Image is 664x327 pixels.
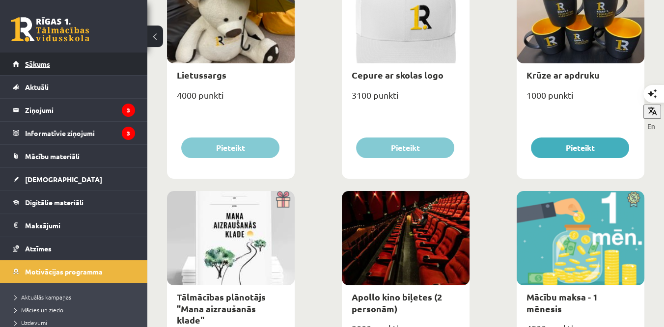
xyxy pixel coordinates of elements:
div: 4000 punkti [167,87,295,111]
a: Motivācijas programma [13,260,135,283]
span: [DEMOGRAPHIC_DATA] [25,175,102,184]
span: Aktuāli [25,82,49,91]
span: Motivācijas programma [25,267,103,276]
i: 3 [122,127,135,140]
span: Sākums [25,59,50,68]
a: Sākums [13,53,135,75]
a: Digitālie materiāli [13,191,135,214]
span: Mācību materiāli [25,152,80,161]
div: 3100 punkti [342,87,470,111]
a: Cepure ar skolas logo [352,69,443,81]
button: Pieteikt [356,137,454,158]
a: Tālmācības plānotājs "Mana aizraušanās klade" [177,291,266,326]
a: Krūze ar apdruku [526,69,600,81]
a: Maksājumi [13,214,135,237]
a: Informatīvie ziņojumi3 [13,122,135,144]
a: Aktuāli [13,76,135,98]
span: Atzīmes [25,244,52,253]
div: 1000 punkti [517,87,644,111]
span: Digitālie materiāli [25,198,83,207]
img: Dāvana ar pārsteigumu [273,191,295,208]
a: Ziņojumi3 [13,99,135,121]
legend: Informatīvie ziņojumi [25,122,135,144]
a: Mācies un ziedo [15,305,138,314]
span: Aktuālās kampaņas [15,293,71,301]
button: Pieteikt [181,137,279,158]
a: Aktuālās kampaņas [15,293,138,301]
a: [DEMOGRAPHIC_DATA] [13,168,135,191]
a: Rīgas 1. Tālmācības vidusskola [11,17,89,42]
a: Uzdevumi [15,318,138,327]
a: Mācību maksa - 1 mēnesis [526,291,598,314]
img: Atlaide [622,191,644,208]
button: Pieteikt [531,137,629,158]
legend: Ziņojumi [25,99,135,121]
i: 3 [122,104,135,117]
a: Apollo kino biļetes (2 personām) [352,291,442,314]
legend: Maksājumi [25,214,135,237]
span: Mācies un ziedo [15,306,63,314]
a: Mācību materiāli [13,145,135,167]
a: Lietussargs [177,69,226,81]
span: Uzdevumi [15,319,47,327]
a: Atzīmes [13,237,135,260]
